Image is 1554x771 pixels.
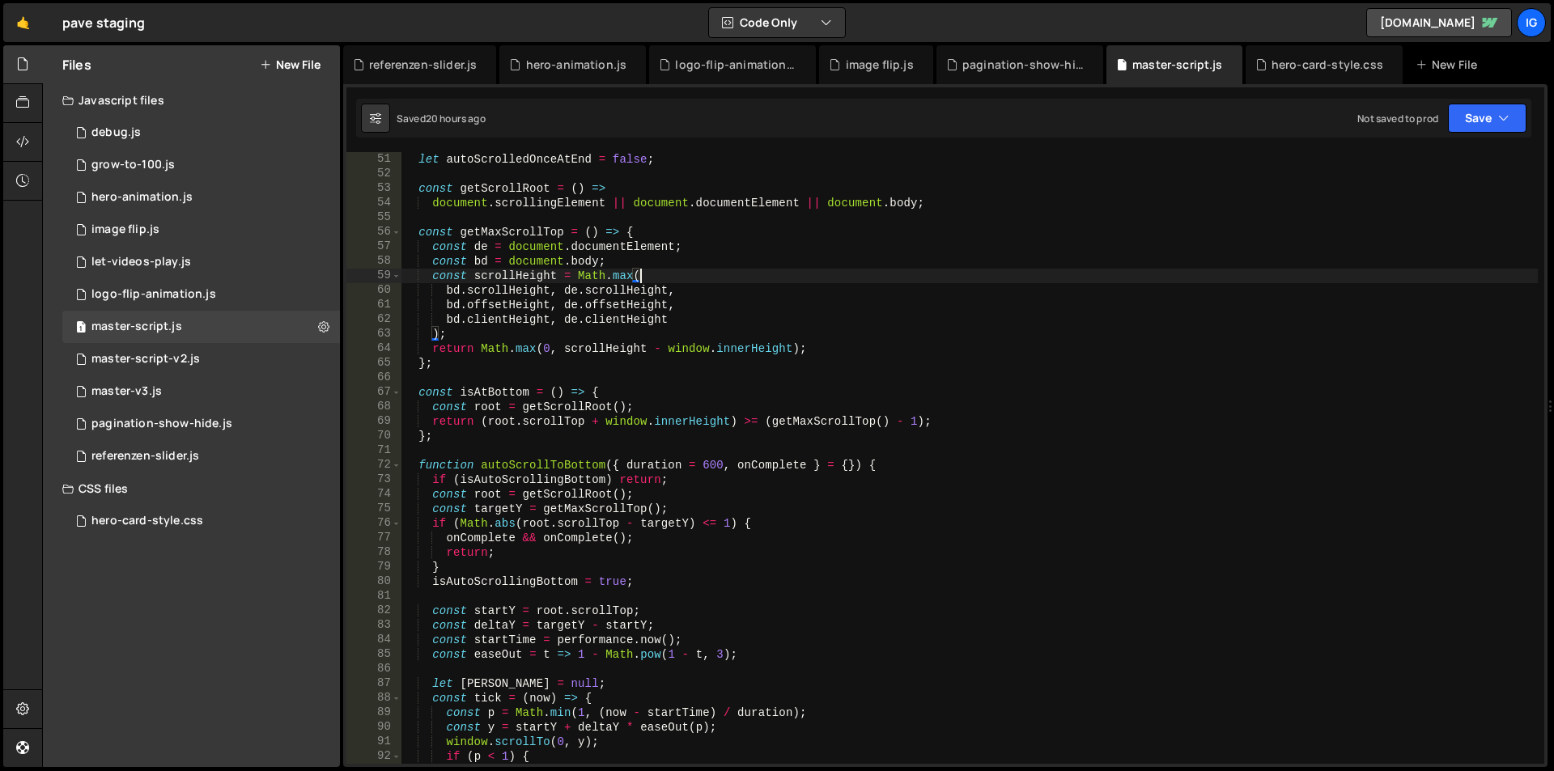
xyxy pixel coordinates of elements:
[62,278,340,311] div: 16760/46375.js
[346,385,401,400] div: 67
[62,116,340,149] div: 16760/46602.js
[962,57,1084,73] div: pagination-show-hide.js
[91,158,175,172] div: grow-to-100.js
[346,545,401,560] div: 78
[346,633,401,647] div: 84
[846,57,914,73] div: image flip.js
[346,676,401,691] div: 87
[346,604,401,618] div: 82
[346,414,401,429] div: 69
[346,472,401,487] div: 73
[43,84,340,116] div: Javascript files
[346,181,401,196] div: 53
[369,57,477,73] div: referenzen-slider.js
[91,514,203,528] div: hero-card-style.css
[346,371,401,385] div: 66
[62,214,340,246] div: 16760/46741.js
[346,239,401,254] div: 57
[346,589,401,604] div: 81
[346,225,401,239] div: 56
[526,57,627,73] div: hero-animation.js
[346,720,401,735] div: 90
[346,458,401,472] div: 72
[91,287,216,302] div: logo-flip-animation.js
[346,400,401,414] div: 68
[346,705,401,720] div: 89
[91,320,182,334] div: master-script.js
[62,181,340,214] div: 16760/45785.js
[62,246,340,278] div: 16760/46836.js
[91,449,199,464] div: referenzen-slider.js
[346,196,401,210] div: 54
[43,472,340,505] div: CSS files
[346,429,401,443] div: 70
[346,662,401,676] div: 86
[675,57,796,73] div: logo-flip-animation.js
[91,125,141,140] div: debug.js
[91,417,232,431] div: pagination-show-hide.js
[346,210,401,225] div: 55
[91,190,193,205] div: hero-animation.js
[91,255,191,269] div: let-videos-play.js
[62,149,340,181] div: 16760/45783.js
[346,152,401,167] div: 51
[91,384,162,399] div: master-v3.js
[346,647,401,662] div: 85
[1132,57,1223,73] div: master-script.js
[346,298,401,312] div: 61
[709,8,845,37] button: Code Only
[346,531,401,545] div: 77
[1448,104,1526,133] button: Save
[1272,57,1383,73] div: hero-card-style.css
[346,618,401,633] div: 83
[346,443,401,458] div: 71
[346,735,401,749] div: 91
[1357,112,1438,125] div: Not saved to prod
[1517,8,1546,37] a: ig
[346,167,401,181] div: 52
[426,112,486,125] div: 20 hours ago
[346,560,401,574] div: 79
[346,487,401,502] div: 74
[346,502,401,516] div: 75
[62,505,340,537] div: 16760/45784.css
[397,112,486,125] div: Saved
[346,749,401,764] div: 92
[346,312,401,327] div: 62
[1416,57,1484,73] div: New File
[260,58,321,71] button: New File
[346,691,401,705] div: 88
[1366,8,1512,37] a: [DOMAIN_NAME]
[346,341,401,356] div: 64
[346,356,401,371] div: 65
[346,269,401,283] div: 59
[62,311,340,343] div: 16760/45786.js
[3,3,43,42] a: 🤙
[62,375,340,408] div: 16760/46055.js
[346,254,401,269] div: 58
[91,352,200,366] div: master-script-v2.js
[346,574,401,589] div: 80
[76,322,86,335] span: 1
[62,408,340,440] div: 16760/46600.js
[91,222,159,237] div: image flip.js
[62,13,145,32] div: pave staging
[346,516,401,531] div: 76
[62,440,340,472] div: 16760/47295.js
[62,343,340,375] div: 16760/45980.js
[62,56,91,74] h2: Files
[346,283,401,298] div: 60
[346,327,401,341] div: 63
